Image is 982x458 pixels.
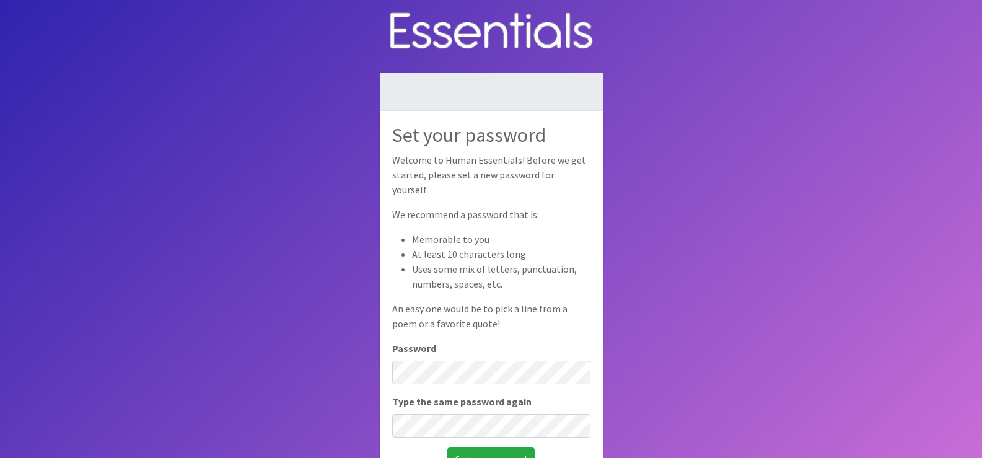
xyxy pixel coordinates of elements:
[392,207,590,222] p: We recommend a password that is:
[412,262,590,291] li: Uses some mix of letters, punctuation, numbers, spaces, etc.
[392,341,436,356] label: Password
[392,301,590,331] p: An easy one would be to pick a line from a poem or a favorite quote!
[392,152,590,197] p: Welcome to Human Essentials! Before we get started, please set a new password for yourself.
[392,123,590,147] h2: Set your password
[412,232,590,247] li: Memorable to you
[392,394,532,409] label: Type the same password again
[412,247,590,262] li: At least 10 characters long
